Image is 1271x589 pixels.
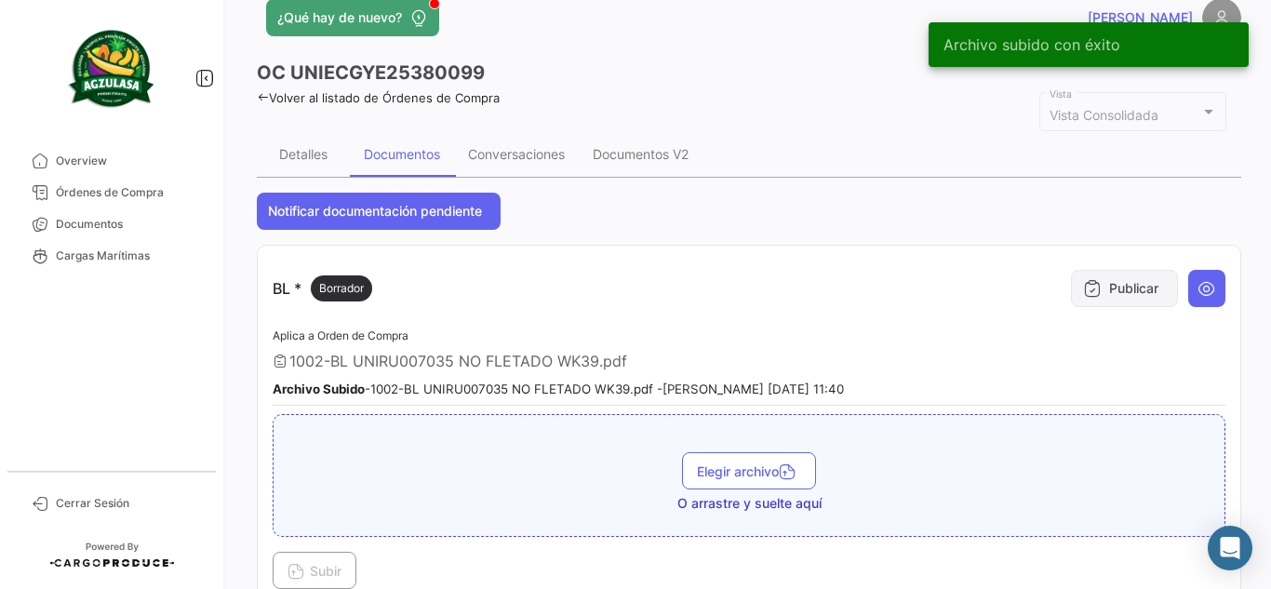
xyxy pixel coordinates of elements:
[257,90,500,105] a: Volver al listado de Órdenes de Compra
[257,60,485,86] h3: OC UNIECGYE25380099
[279,146,328,162] div: Detalles
[277,8,402,27] span: ¿Qué hay de nuevo?
[257,193,501,230] button: Notificar documentación pendiente
[697,463,801,479] span: Elegir archivo
[273,552,356,589] button: Subir
[56,184,201,201] span: Órdenes de Compra
[289,352,627,370] span: 1002-BL UNIRU007035 NO FLETADO WK39.pdf
[1208,526,1252,570] div: Abrir Intercom Messenger
[273,382,365,396] b: Archivo Subido
[288,563,341,579] span: Subir
[15,145,208,177] a: Overview
[677,494,822,513] span: O arrastre y suelte aquí
[56,153,201,169] span: Overview
[15,208,208,240] a: Documentos
[593,146,689,162] div: Documentos V2
[468,146,565,162] div: Conversaciones
[56,495,201,512] span: Cerrar Sesión
[319,280,364,297] span: Borrador
[56,248,201,264] span: Cargas Marítimas
[15,240,208,272] a: Cargas Marítimas
[682,452,816,489] button: Elegir archivo
[943,35,1120,54] span: Archivo subido con éxito
[1071,270,1178,307] button: Publicar
[273,328,408,342] span: Aplica a Orden de Compra
[273,382,844,396] small: - 1002-BL UNIRU007035 NO FLETADO WK39.pdf - [PERSON_NAME] [DATE] 11:40
[56,216,201,233] span: Documentos
[65,22,158,115] img: agzulasa-logo.png
[364,146,440,162] div: Documentos
[1050,107,1158,123] span: Vista Consolidada
[15,177,208,208] a: Órdenes de Compra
